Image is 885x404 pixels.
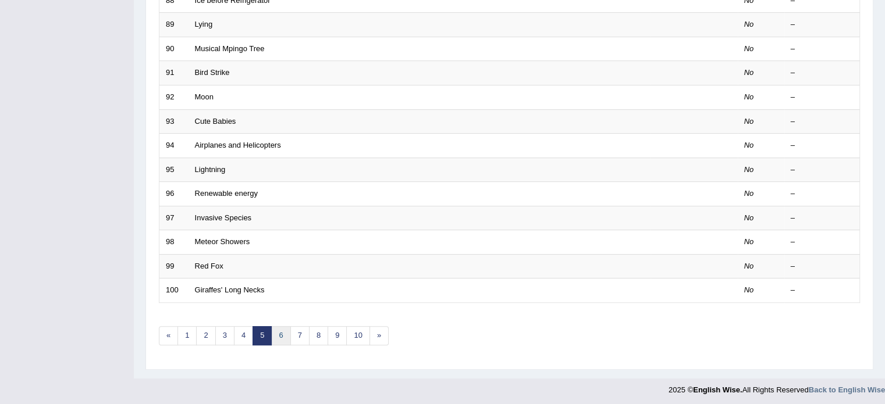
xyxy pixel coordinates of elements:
a: Lightning [195,165,226,174]
div: – [791,237,854,248]
div: – [791,261,854,272]
a: » [369,326,389,345]
a: Musical Mpingo Tree [195,44,265,53]
em: No [744,68,754,77]
div: – [791,116,854,127]
a: Bird Strike [195,68,230,77]
em: No [744,165,754,174]
a: Invasive Species [195,213,252,222]
div: – [791,92,854,103]
em: No [744,20,754,28]
a: Airplanes and Helicopters [195,141,281,149]
a: Back to English Wise [809,385,885,394]
a: 4 [234,326,253,345]
a: 6 [271,326,290,345]
a: Meteor Showers [195,237,250,246]
td: 97 [159,206,189,230]
a: 10 [346,326,369,345]
div: – [791,67,854,78]
a: « [159,326,178,345]
div: – [791,188,854,199]
td: 93 [159,109,189,134]
td: 92 [159,85,189,109]
a: 1 [177,326,197,345]
em: No [744,285,754,294]
a: Lying [195,20,213,28]
a: 3 [215,326,234,345]
a: Cute Babies [195,117,236,126]
div: – [791,285,854,296]
em: No [744,117,754,126]
em: No [744,92,754,101]
strong: English Wise. [693,385,742,394]
em: No [744,213,754,222]
td: 95 [159,158,189,182]
div: – [791,19,854,30]
em: No [744,237,754,246]
a: 5 [253,326,272,345]
a: Red Fox [195,262,223,270]
td: 98 [159,230,189,255]
div: 2025 © All Rights Reserved [669,378,885,395]
a: Moon [195,92,214,101]
a: 9 [328,326,347,345]
a: Renewable energy [195,189,258,198]
td: 90 [159,37,189,61]
em: No [744,262,754,270]
em: No [744,189,754,198]
td: 94 [159,134,189,158]
a: Giraffes' Long Necks [195,285,265,294]
td: 91 [159,61,189,85]
div: – [791,213,854,224]
a: 8 [309,326,328,345]
em: No [744,141,754,149]
div: – [791,44,854,55]
td: 89 [159,13,189,37]
a: 2 [196,326,215,345]
td: 96 [159,182,189,206]
div: – [791,165,854,176]
em: No [744,44,754,53]
div: – [791,140,854,151]
a: 7 [290,326,310,345]
td: 100 [159,278,189,303]
td: 99 [159,254,189,278]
